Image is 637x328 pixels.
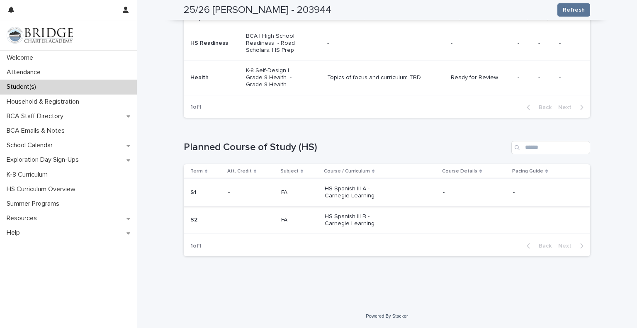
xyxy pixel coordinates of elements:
[558,104,576,110] span: Next
[184,236,208,256] p: 1 of 1
[511,141,590,154] input: Search
[451,74,510,81] p: Ready for Review
[227,167,252,176] p: Att. Credit
[559,74,577,81] p: -
[538,74,552,81] p: -
[190,189,221,196] p: S1
[327,74,444,81] p: Topics of focus and curriculum TBD
[3,141,59,149] p: School Calendar
[281,187,289,196] p: FA
[538,40,552,47] p: -
[442,167,477,176] p: Course Details
[3,127,71,135] p: BCA Emails & Notes
[280,167,299,176] p: Subject
[3,98,86,106] p: Household & Registration
[3,214,44,222] p: Resources
[3,83,43,91] p: Student(s)
[184,4,331,16] h2: 25/26 [PERSON_NAME] - 203944
[246,67,305,88] p: K-8 Self-Design | Grade 8 Health - Grade 8 Health
[443,189,506,196] p: -
[3,185,82,193] p: HS Curriculum Overview
[325,185,394,199] p: HS Spanish III A - Carnegie Learning
[557,3,590,17] button: Refresh
[558,243,576,249] span: Next
[325,213,394,227] p: HS Spanish III B - Carnegie Learning
[7,27,73,44] img: V1C1m3IdTEidaUdm9Hs0
[184,61,590,95] tr: HealthK-8 Self-Design | Grade 8 Health - Grade 8 HealthTopics of focus and curriculum TBDReady fo...
[228,215,231,224] p: -
[281,215,289,224] p: FA
[518,74,532,81] p: -
[559,40,577,47] p: -
[563,6,585,14] span: Refresh
[520,104,555,111] button: Back
[3,68,47,76] p: Attendance
[190,167,203,176] p: Term
[555,104,590,111] button: Next
[324,167,370,176] p: Course / Curriculum
[184,141,508,153] h1: Planned Course of Study (HS)
[534,243,552,249] span: Back
[520,242,555,250] button: Back
[366,313,408,318] a: Powered By Stacker
[228,187,231,196] p: -
[190,40,239,47] p: HS Readiness
[190,74,239,81] p: Health
[184,206,590,234] tr: S2-- FAFA HS Spanish III B - Carnegie Learning--
[513,216,577,224] p: -
[534,104,552,110] span: Back
[246,33,305,53] p: BCA | High School Readiness - Road Scholars: HS Prep
[513,189,577,196] p: -
[555,242,590,250] button: Next
[3,54,40,62] p: Welcome
[184,97,208,117] p: 1 of 1
[518,40,532,47] p: -
[3,171,54,179] p: K-8 Curriculum
[3,229,27,237] p: Help
[3,200,66,208] p: Summer Programs
[184,179,590,207] tr: S1-- FAFA HS Spanish III A - Carnegie Learning--
[184,26,590,61] tr: HS ReadinessBCA | High School Readiness - Road Scholars: HS Prep-----
[443,216,506,224] p: -
[3,156,85,164] p: Exploration Day Sign-Ups
[451,40,510,47] p: -
[512,167,543,176] p: Pacing Guide
[327,40,444,47] p: -
[3,112,70,120] p: BCA Staff Directory
[190,216,221,224] p: S2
